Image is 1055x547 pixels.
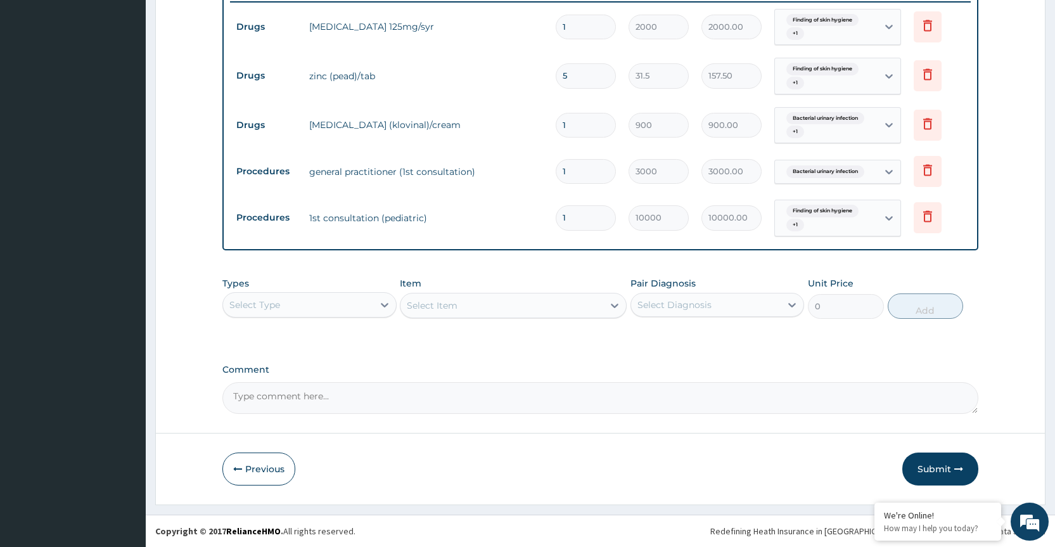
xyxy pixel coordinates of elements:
strong: Copyright © 2017 . [155,525,283,537]
span: Bacterial urinary infection [786,165,864,178]
label: Unit Price [808,277,854,290]
label: Types [222,278,249,289]
span: Finding of skin hygiene [786,14,859,27]
button: Submit [902,453,978,486]
span: Bacterial urinary infection [786,112,864,125]
label: Item [400,277,421,290]
td: Procedures [230,206,303,229]
span: Finding of skin hygiene [786,205,859,217]
span: + 1 [786,77,804,89]
label: Comment [222,364,978,375]
td: zinc (pead)/tab [303,63,549,89]
td: Drugs [230,113,303,137]
label: Pair Diagnosis [630,277,696,290]
td: general practitioner (1st consultation) [303,159,549,184]
span: Finding of skin hygiene [786,63,859,75]
span: + 1 [786,125,804,138]
td: Drugs [230,64,303,87]
footer: All rights reserved. [146,515,1055,547]
td: [MEDICAL_DATA] 125mg/syr [303,14,549,39]
button: Add [888,293,963,319]
td: Drugs [230,15,303,39]
p: How may I help you today? [884,523,992,534]
div: Redefining Heath Insurance in [GEOGRAPHIC_DATA] using Telemedicine and Data Science! [710,525,1045,537]
td: Procedures [230,160,303,183]
button: Previous [222,453,295,486]
span: + 1 [786,219,804,231]
a: RelianceHMO [226,525,281,537]
div: Select Type [229,299,280,311]
td: [MEDICAL_DATA] (klovinal)/cream [303,112,549,138]
span: + 1 [786,27,804,40]
div: We're Online! [884,510,992,521]
div: Select Diagnosis [637,299,712,311]
td: 1st consultation (pediatric) [303,205,549,231]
